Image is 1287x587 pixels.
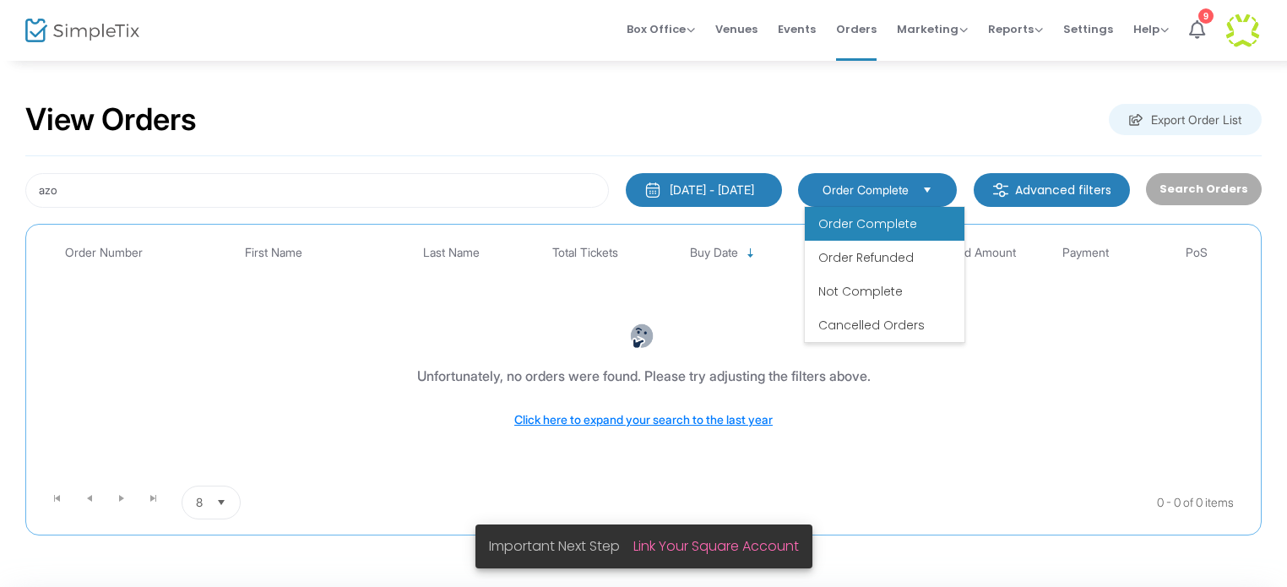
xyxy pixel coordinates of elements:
span: Not Complete [818,283,903,300]
span: PoS [1186,246,1208,260]
div: [DATE] - [DATE] [670,182,754,198]
span: Click here to expand your search to the last year [514,412,773,427]
span: Cancelled Orders [818,317,925,334]
input: Search by name, email, phone, order number, ip address, or last 4 digits of card [25,173,609,208]
span: Venues [715,8,758,51]
span: Help [1133,21,1169,37]
span: Events [778,8,816,51]
m-button: Advanced filters [974,173,1130,207]
img: face-thinking.png [629,323,654,349]
div: 9 [1198,8,1214,24]
kendo-pager-info: 0 - 0 of 0 items [409,486,1234,519]
span: Last Name [423,246,480,260]
a: Link Your Square Account [633,536,799,556]
span: Payment [1062,246,1109,260]
span: Important Next Step [489,536,633,556]
span: First Name [245,246,302,260]
span: Box Office [627,21,695,37]
button: Select [209,486,233,519]
button: Select [915,181,939,199]
h2: View Orders [25,101,197,139]
span: Buy Date [690,246,738,260]
span: Orders [836,8,877,51]
th: Refund Amount [919,233,1030,273]
div: Unfortunately, no orders were found. Please try adjusting the filters above. [417,366,871,386]
span: 8 [196,494,203,511]
img: monthly [644,182,661,198]
span: Reports [988,21,1043,37]
span: Order Complete [823,182,909,198]
th: Total Tickets [529,233,641,273]
span: Settings [1063,8,1113,51]
button: [DATE] - [DATE] [626,173,782,207]
span: Sortable [744,247,758,260]
span: Marketing [897,21,968,37]
img: filter [992,182,1009,198]
span: Order Complete [818,215,917,232]
div: Data table [35,233,1252,479]
span: Order Number [65,246,143,260]
span: Order Refunded [818,249,914,266]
